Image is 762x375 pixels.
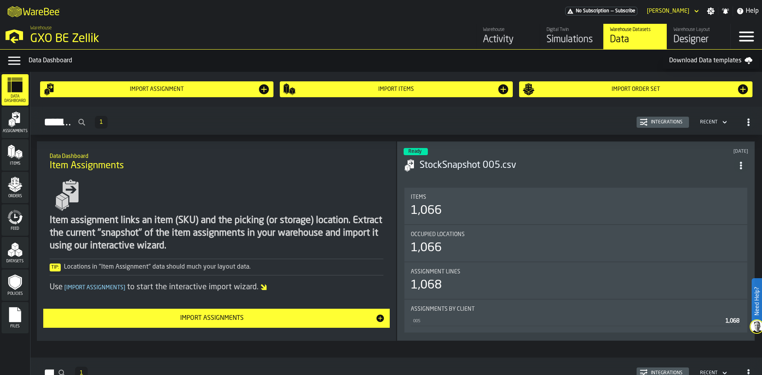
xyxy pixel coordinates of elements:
button: button-Import Items [280,81,513,97]
div: Warehouse [483,27,533,33]
div: 1,068 [411,278,442,292]
div: Title [411,269,741,275]
span: Item Assignments [50,160,124,172]
li: menu Policies [2,269,29,301]
div: Title [411,231,741,238]
label: button-toggle-Settings [704,7,718,15]
span: Feed [2,227,29,231]
div: Designer [673,33,724,46]
span: Assignments by Client [411,306,475,312]
div: Title [411,306,741,312]
li: menu Data Dashboard [2,74,29,106]
li: menu Files [2,302,29,334]
div: stat-Occupied Locations [404,225,747,262]
li: menu Items [2,139,29,171]
div: status-3 2 [404,148,428,155]
div: Digital Twin [546,27,597,33]
span: ] [123,285,125,290]
span: Data Dashboard [2,94,29,103]
label: button-toggle-Help [733,6,762,16]
div: Updated: 06/10/2025, 12:59:08 Created: 06/10/2025, 12:58:59 [589,149,748,154]
label: Need Help? [752,279,761,323]
div: Title [411,194,741,200]
button: button-Import Assignments [43,309,390,328]
span: Datasets [2,259,29,263]
span: Occupied Locations [411,231,465,238]
div: Integrations [648,119,686,125]
div: DropdownMenuValue-Susana Carmona [647,8,689,14]
div: DropdownMenuValue-Susana Carmona [644,6,700,16]
span: [ [64,285,66,290]
span: No Subscription [576,8,609,14]
span: Tip: [50,263,61,271]
div: Import assignment [56,86,258,92]
span: Files [2,324,29,329]
div: Activity [483,33,533,46]
div: 005 [412,319,722,324]
div: Import Order Set [535,86,737,92]
div: stat-Assignment lines [404,262,747,299]
div: DropdownMenuValue-4 [700,119,718,125]
div: stat-Assignments by Client [404,300,747,333]
div: Use to start the interactive import wizard. [50,282,384,293]
div: GXO BE Zellik [30,32,244,46]
div: ItemListCard-DashboardItemContainer [397,141,755,341]
a: link-to-/wh/i/5fa160b1-7992-442a-9057-4226e3d2ae6d/feed/ [476,24,540,49]
div: title-Item Assignments [43,148,390,176]
span: Warehouse [30,25,52,31]
label: button-toggle-Menu [731,24,762,49]
div: Data Dashboard [29,56,663,65]
div: Warehouse Datasets [610,27,660,33]
button: button-Import assignment [40,81,273,97]
span: Import Assignments [63,285,127,290]
div: DropdownMenuValue-4 [697,117,729,127]
h3: StockSnapshot 005.csv [419,159,734,172]
div: Simulations [546,33,597,46]
li: menu Feed [2,204,29,236]
div: Menu Subscription [565,7,637,15]
span: Orders [2,194,29,198]
div: ItemListCard- [37,141,396,341]
div: Warehouse Layout [673,27,724,33]
h2: button-Assignments [31,107,762,135]
span: Ready [408,149,421,154]
a: link-to-/wh/i/5fa160b1-7992-442a-9057-4226e3d2ae6d/pricing/ [565,7,637,15]
label: button-toggle-Notifications [718,7,733,15]
div: Data [610,33,660,46]
a: link-to-/wh/i/5fa160b1-7992-442a-9057-4226e3d2ae6d/designer [667,24,730,49]
span: Assignment lines [411,269,460,275]
h2: Sub Title [50,152,384,160]
span: Policies [2,292,29,296]
div: 1,066 [411,241,442,255]
button: button-Integrations [637,117,689,128]
li: menu Datasets [2,237,29,269]
span: Subscribe [615,8,635,14]
div: 1,066 [411,204,442,218]
a: link-to-/wh/i/5fa160b1-7992-442a-9057-4226e3d2ae6d/data [603,24,667,49]
li: menu Assignments [2,107,29,138]
div: Locations in "Item Assignment" data should much your layout data. [50,262,384,272]
span: Items [2,162,29,166]
span: Help [746,6,759,16]
li: menu Orders [2,172,29,204]
button: button-Import Order Set [519,81,752,97]
span: — [611,8,614,14]
a: Download Data templates [663,53,759,69]
span: 1 [100,119,103,125]
div: Import Items [296,86,497,92]
span: Assignments [2,129,29,133]
div: StatList-item-005 [411,315,741,326]
div: Item assignment links an item (SKU) and the picking (or storage) location. Extract the current "s... [50,214,384,252]
div: ButtonLoadMore-Load More-Prev-First-Last [92,116,111,129]
div: Import Assignments [48,313,376,323]
span: Items [411,194,426,200]
span: 1,068 [725,318,739,324]
section: card-AssignmentDashboardCard [404,186,748,334]
label: button-toggle-Data Menu [3,53,25,69]
div: stat-Items [404,188,747,224]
